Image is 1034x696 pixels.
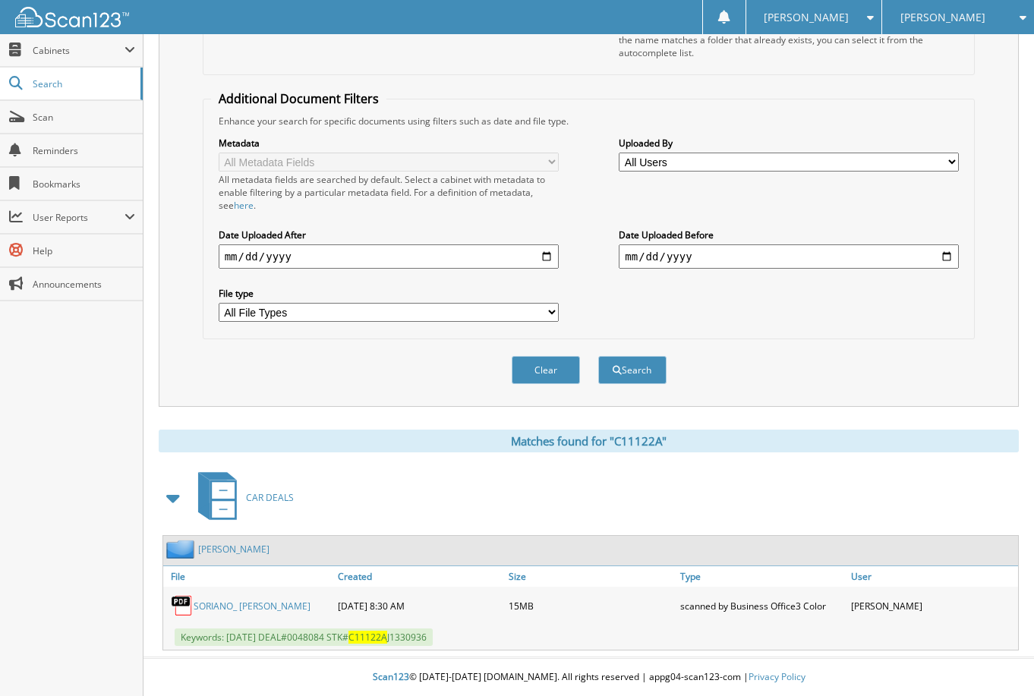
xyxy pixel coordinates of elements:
[33,278,135,291] span: Announcements
[373,670,409,683] span: Scan123
[958,623,1034,696] iframe: Chat Widget
[847,566,1018,587] a: User
[219,173,559,212] div: All metadata fields are searched by default. Select a cabinet with metadata to enable filtering b...
[194,600,311,613] a: SORIANO_ [PERSON_NAME]
[348,631,387,644] span: C11122A
[33,77,133,90] span: Search
[619,244,959,269] input: end
[505,566,676,587] a: Size
[219,137,559,150] label: Metadata
[175,628,433,646] span: Keywords: [DATE] DEAL#0048084 STK# J1330936
[512,356,580,384] button: Clear
[505,590,676,621] div: 15MB
[33,111,135,124] span: Scan
[143,659,1034,696] div: © [DATE]-[DATE] [DOMAIN_NAME]. All rights reserved | appg04-scan123-com |
[219,244,559,269] input: start
[234,199,254,212] a: here
[159,430,1019,452] div: Matches found for "C11122A"
[15,7,129,27] img: scan123-logo-white.svg
[211,115,967,128] div: Enhance your search for specific documents using filters such as date and file type.
[219,287,559,300] label: File type
[33,178,135,191] span: Bookmarks
[676,590,847,621] div: scanned by Business Office3 Color
[619,228,959,241] label: Date Uploaded Before
[33,244,135,257] span: Help
[619,20,959,59] div: Select a cabinet and begin typing the name of the folder you want to search in. If the name match...
[166,540,198,559] img: folder2.png
[33,211,125,224] span: User Reports
[334,566,505,587] a: Created
[598,356,667,384] button: Search
[334,590,505,621] div: [DATE] 8:30 AM
[619,137,959,150] label: Uploaded By
[198,543,270,556] a: [PERSON_NAME]
[33,144,135,157] span: Reminders
[676,566,847,587] a: Type
[219,228,559,241] label: Date Uploaded After
[171,594,194,617] img: PDF.png
[211,90,386,107] legend: Additional Document Filters
[33,44,125,57] span: Cabinets
[246,491,294,504] span: CAR DEALS
[189,468,294,528] a: CAR DEALS
[900,13,985,22] span: [PERSON_NAME]
[764,13,849,22] span: [PERSON_NAME]
[163,566,334,587] a: File
[749,670,805,683] a: Privacy Policy
[847,590,1018,621] div: [PERSON_NAME]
